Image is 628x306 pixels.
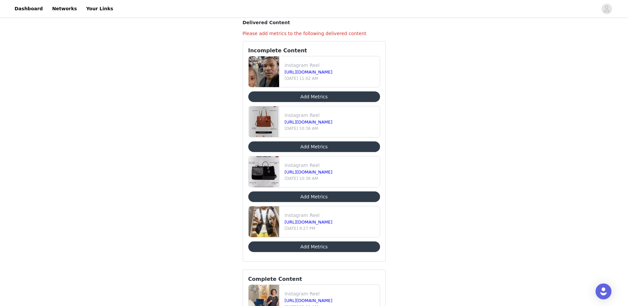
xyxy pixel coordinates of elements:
[285,226,377,231] p: [DATE] 9:27 PM
[249,56,279,87] img: file
[82,1,117,16] a: Your Links
[285,290,377,297] p: Instagram Reel
[248,141,380,152] button: Add Metrics
[248,47,380,55] h3: Incomplete Content
[243,19,386,26] h3: Delivered Content
[249,156,279,187] img: file
[285,62,377,69] p: Instagram Reel
[285,298,333,303] a: [URL][DOMAIN_NAME]
[248,241,380,252] button: Add Metrics
[248,275,380,283] h3: Complete Content
[285,176,377,181] p: [DATE] 10:36 AM
[285,220,333,225] a: [URL][DOMAIN_NAME]
[285,162,377,169] p: Instagram Reel
[604,4,610,14] div: avatar
[11,1,47,16] a: Dashboard
[248,91,380,102] button: Add Metrics
[48,1,81,16] a: Networks
[285,120,333,125] a: [URL][DOMAIN_NAME]
[285,112,377,119] p: Instagram Reel
[285,76,377,81] p: [DATE] 11:02 AM
[285,70,333,75] a: [URL][DOMAIN_NAME]
[243,30,386,37] h4: Please add metrics to the following delivered content
[249,206,279,237] img: file
[249,106,279,137] img: file
[596,283,611,299] div: Open Intercom Messenger
[285,126,377,131] p: [DATE] 10:36 AM
[248,191,380,202] button: Add Metrics
[285,170,333,175] a: [URL][DOMAIN_NAME]
[285,212,377,219] p: Instagram Reel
